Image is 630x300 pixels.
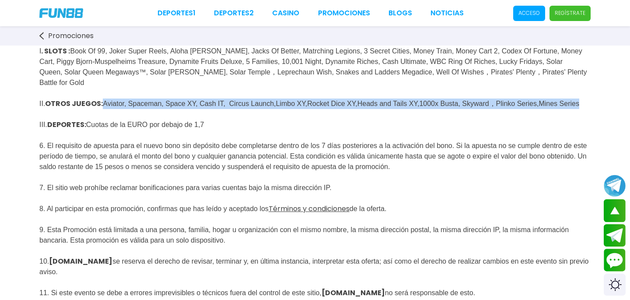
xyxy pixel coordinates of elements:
a: BLOGS [388,8,412,18]
strong: . SLOTS : [41,46,70,56]
button: scroll up [604,199,626,222]
span: Promociones [48,31,94,41]
div: Switch theme [604,274,626,296]
strong: [DOMAIN_NAME] [49,256,112,266]
a: Promociones [39,31,102,41]
a: Deportes1 [157,8,196,18]
button: Join telegram [604,224,626,247]
strong: DEPORTES: [47,120,86,130]
a: Promociones [318,8,370,18]
a: Términos y condiciones [269,204,350,214]
a: NOTICIAS [430,8,464,18]
img: Company Logo [39,8,83,18]
strong: [DOMAIN_NAME] [322,288,385,298]
button: Join telegram channel [604,174,626,197]
a: CASINO [272,8,299,18]
a: Deportes2 [214,8,254,18]
button: Contact customer service [604,249,626,272]
strong: OTROS JUEGOS: [45,99,103,109]
p: Regístrate [555,9,585,17]
p: Acceso [518,9,540,17]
